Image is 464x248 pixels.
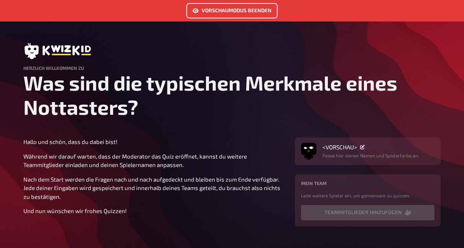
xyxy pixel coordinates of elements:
[23,152,286,169] p: Während wir darauf warten, dass der Moderator das Quiz eröffnet, kannst du weitere Teammitglieder...
[301,180,434,186] h4: Mein Team
[322,144,357,150] span: <VORSCHAU>
[301,192,434,199] p: Lade weitere Spieler ein, um gemeinsam zu quizzen.
[23,175,286,201] p: Nach dem Start werden die Fragen nach und nach aufgedeckt und bleiben bis zum Ende verfügbar. Jed...
[301,144,316,159] button: Avatar
[322,152,419,159] p: Passe hier deinen Namen und Spielerfarbe an.
[301,141,316,157] img: Avatar
[23,71,441,119] h1: Was sind die typischen Merkmale eines Nottasters?
[301,205,434,220] button: Teammitglieder hinzufügen
[23,65,441,71] h4: Herzlich Willkommen zu
[23,137,286,146] p: Hallo und schön, dass du dabei bist!
[186,3,278,18] a: Vorschaumodus beenden
[23,207,286,215] p: Und nun wünschen wir frohes Quizzen!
